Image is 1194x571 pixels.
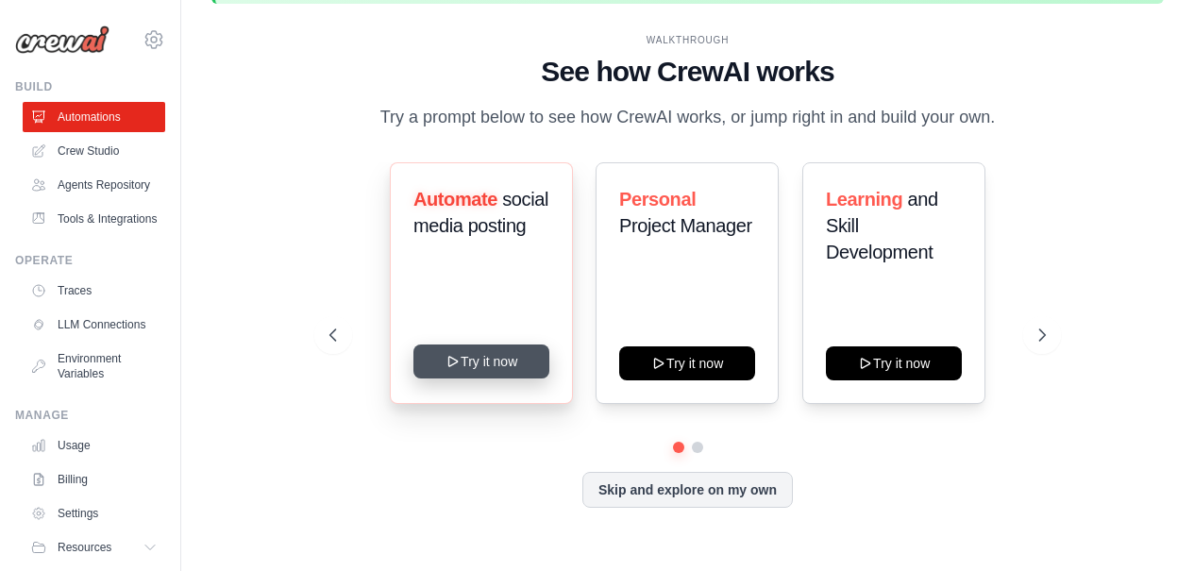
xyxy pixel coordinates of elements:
span: Resources [58,540,111,555]
button: Try it now [826,346,962,380]
a: Crew Studio [23,136,165,166]
span: Personal [619,189,696,210]
span: Project Manager [619,215,752,236]
span: Learning [826,189,902,210]
a: Billing [23,464,165,495]
span: Automate [413,189,497,210]
div: Manage [15,408,165,423]
a: Settings [23,498,165,529]
h1: See how CrewAI works [329,55,1046,89]
iframe: Chat Widget [1100,480,1194,571]
a: LLM Connections [23,310,165,340]
span: and Skill Development [826,189,938,262]
a: Traces [23,276,165,306]
span: social media posting [413,189,548,236]
button: Try it now [619,346,755,380]
div: Build [15,79,165,94]
a: Environment Variables [23,344,165,389]
div: WALKTHROUGH [329,33,1046,47]
button: Skip and explore on my own [582,472,793,508]
img: Logo [15,25,109,54]
a: Tools & Integrations [23,204,165,234]
button: Resources [23,532,165,563]
button: Try it now [413,344,549,378]
div: Operate [15,253,165,268]
a: Agents Repository [23,170,165,200]
a: Usage [23,430,165,461]
p: Try a prompt below to see how CrewAI works, or jump right in and build your own. [371,104,1005,131]
a: Automations [23,102,165,132]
